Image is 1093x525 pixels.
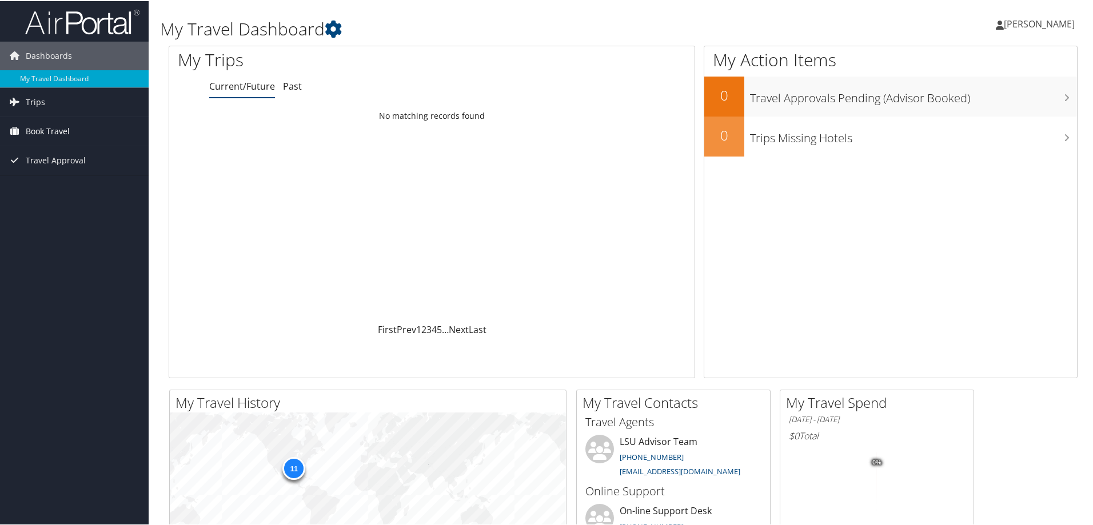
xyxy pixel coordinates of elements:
h1: My Travel Dashboard [160,16,777,40]
span: [PERSON_NAME] [1004,17,1075,29]
a: [PHONE_NUMBER] [620,451,684,461]
h2: 0 [704,125,744,144]
span: Trips [26,87,45,115]
a: 1 [416,322,421,335]
span: … [442,322,449,335]
h2: 0 [704,85,744,104]
h6: [DATE] - [DATE] [789,413,965,424]
a: [EMAIL_ADDRESS][DOMAIN_NAME] [620,465,740,475]
a: Prev [397,322,416,335]
h3: Travel Approvals Pending (Advisor Booked) [750,83,1077,105]
h1: My Trips [178,47,467,71]
a: 4 [432,322,437,335]
span: Travel Approval [26,145,86,174]
a: 3 [426,322,432,335]
div: 11 [282,456,305,479]
a: [PERSON_NAME] [996,6,1086,40]
a: Next [449,322,469,335]
h3: Online Support [585,482,761,498]
a: Past [283,79,302,91]
a: First [378,322,397,335]
img: airportal-logo.png [25,7,139,34]
li: LSU Advisor Team [580,434,767,480]
a: 0Trips Missing Hotels [704,115,1077,155]
span: $0 [789,428,799,441]
h3: Travel Agents [585,413,761,429]
h6: Total [789,428,965,441]
span: Dashboards [26,41,72,69]
h2: My Travel Spend [786,392,974,411]
a: 2 [421,322,426,335]
td: No matching records found [169,105,695,125]
span: Book Travel [26,116,70,145]
a: 0Travel Approvals Pending (Advisor Booked) [704,75,1077,115]
a: Last [469,322,486,335]
h2: My Travel Contacts [583,392,770,411]
tspan: 0% [872,458,881,465]
h3: Trips Missing Hotels [750,123,1077,145]
h2: My Travel History [175,392,566,411]
a: 5 [437,322,442,335]
a: Current/Future [209,79,275,91]
h1: My Action Items [704,47,1077,71]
